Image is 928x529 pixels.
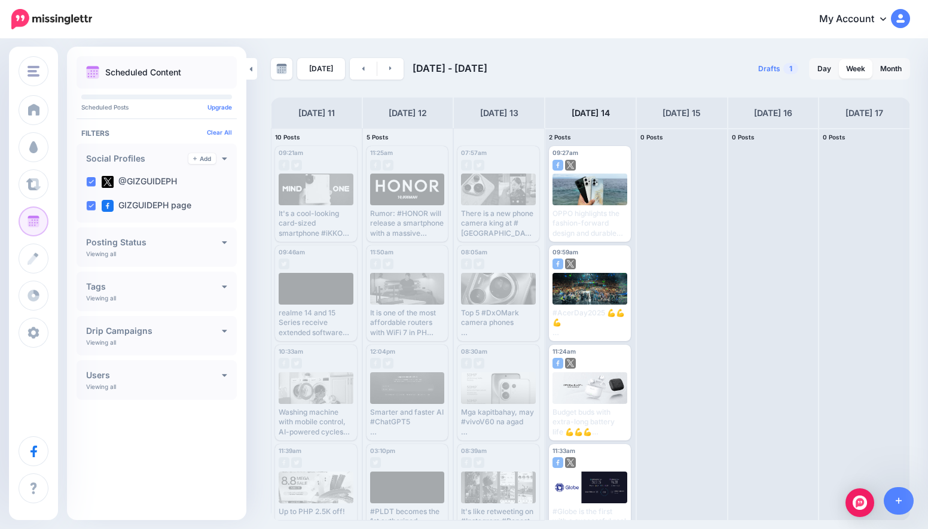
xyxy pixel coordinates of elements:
[845,488,874,517] div: Open Intercom Messenger
[461,408,536,437] div: Mga kapitbahay, may #vivoV60 na agad Read here: [URL][DOMAIN_NAME]
[86,327,222,335] h4: Drip Campaigns
[552,259,563,269] img: facebook-square.png
[370,160,381,171] img: facebook-grey-square.png
[102,176,114,188] img: twitter-square.png
[461,160,472,171] img: facebook-grey-square.png
[552,358,563,369] img: facebook-square.png
[461,308,536,338] div: Top 5 #DxOMark camera phones 1. HUAWEI Pura 80 Ultra - 175 points 2. OPPO Find X8 Ultra - 169 poi...
[807,5,910,34] a: My Account
[461,209,536,238] div: There is a new phone camera king at #[GEOGRAPHIC_DATA], the #HUAWEIPura80Ultra Read here: [URL][D...
[279,447,301,454] span: 11:39am
[102,200,191,212] label: GIZGUIDEPH page
[86,371,222,379] h4: Users
[461,149,487,156] span: 07:57am
[552,447,575,454] span: 11:33am
[297,58,345,80] a: [DATE]
[383,160,393,171] img: twitter-grey-square.png
[370,259,381,269] img: facebook-grey-square.png
[461,259,472,269] img: facebook-grey-square.png
[279,160,289,171] img: facebook-grey-square.png
[474,457,484,468] img: twitter-grey-square.png
[640,133,663,141] span: 0 Posts
[565,160,576,171] img: twitter-square.png
[86,294,116,302] p: Viewing all
[873,59,909,78] a: Month
[480,106,518,120] h4: [DATE] 13
[370,149,393,156] span: 11:25am
[663,106,701,120] h4: [DATE] 15
[461,447,487,454] span: 08:39am
[552,457,563,468] img: facebook-square.png
[370,348,395,355] span: 12:04pm
[28,66,39,77] img: menu.png
[86,383,116,390] p: Viewing all
[732,133,755,141] span: 0 Posts
[389,106,427,120] h4: [DATE] 12
[552,149,578,156] span: 09:27am
[754,106,792,120] h4: [DATE] 16
[572,106,610,120] h4: [DATE] 14
[279,457,289,468] img: facebook-grey-square.png
[291,358,302,369] img: twitter-grey-square.png
[474,358,484,369] img: twitter-grey-square.png
[291,160,302,171] img: twitter-grey-square.png
[86,282,222,291] h4: Tags
[276,63,287,74] img: calendar-grey-darker.png
[86,66,99,79] img: calendar.png
[552,248,578,256] span: 09:59am
[279,248,305,256] span: 09:46am
[370,308,445,338] div: It is one of the most affordable routers with WiFi 7 in PH #TPLink Read here: [URL][DOMAIN_NAME]
[291,457,302,468] img: twitter-grey-square.png
[279,209,353,238] div: It's a cool-looking card-sized smartphone #iKKO Read here: [URL][DOMAIN_NAME]
[474,259,484,269] img: twitter-grey-square.png
[370,408,445,437] div: Smarter and faster AI #ChatGPT5 Read here: [URL][DOMAIN_NAME]
[86,339,116,346] p: Viewing all
[461,457,472,468] img: facebook-grey-square.png
[552,308,627,338] div: #AcerDay2025 💪💪💪 Read here: [URL][DOMAIN_NAME]
[275,133,300,141] span: 10 Posts
[565,358,576,369] img: twitter-square.png
[383,358,393,369] img: twitter-grey-square.png
[370,447,395,454] span: 03:10pm
[279,308,353,338] div: realme 14 and 15 Series receive extended software updates by up to 3 years for OS and 4 years for...
[845,106,883,120] h4: [DATE] 17
[86,250,116,257] p: Viewing all
[552,348,576,355] span: 11:24am
[474,160,484,171] img: twitter-grey-square.png
[823,133,845,141] span: 0 Posts
[102,200,114,212] img: facebook-square.png
[207,129,232,136] a: Clear All
[839,59,872,78] a: Week
[11,9,92,29] img: Missinglettr
[102,176,177,188] label: @GIZGUIDEPH
[370,209,445,238] div: Rumor: #HONOR will release a smartphone with a massive 10,000mAh capacity Read here: [URL][DOMAIN...
[565,259,576,269] img: twitter-square.png
[279,348,303,355] span: 10:33am
[370,457,381,468] img: twitter-grey-square.png
[758,65,780,72] span: Drafts
[383,259,393,269] img: twitter-grey-square.png
[367,133,389,141] span: 5 Posts
[279,358,289,369] img: facebook-grey-square.png
[461,248,487,256] span: 08:05am
[279,149,303,156] span: 09:21am
[552,209,627,238] div: OPPO highlights the fashion-forward design and durable construction of the #Reno14Series5G. Read ...
[81,129,232,138] h4: Filters
[783,63,798,74] span: 1
[549,133,571,141] span: 2 Posts
[413,62,487,74] span: [DATE] - [DATE]
[298,106,335,120] h4: [DATE] 11
[279,408,353,437] div: Washing machine with mobile control, AI-powered cycles? You can get them at #WesternAppliances Re...
[461,358,472,369] img: facebook-grey-square.png
[565,457,576,468] img: twitter-square.png
[207,104,232,111] a: Upgrade
[188,153,216,164] a: Add
[552,408,627,437] div: Budget buds with extra-long battery life 💪💪💪 #OPPOEncoBuds3Pro Read here: [URL][DOMAIN_NAME]
[86,238,222,247] h4: Posting Status
[370,358,381,369] img: facebook-grey-square.png
[751,58,805,80] a: Drafts1
[552,160,563,171] img: facebook-square.png
[86,154,188,163] h4: Social Profiles
[81,104,232,110] p: Scheduled Posts
[105,68,181,77] p: Scheduled Content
